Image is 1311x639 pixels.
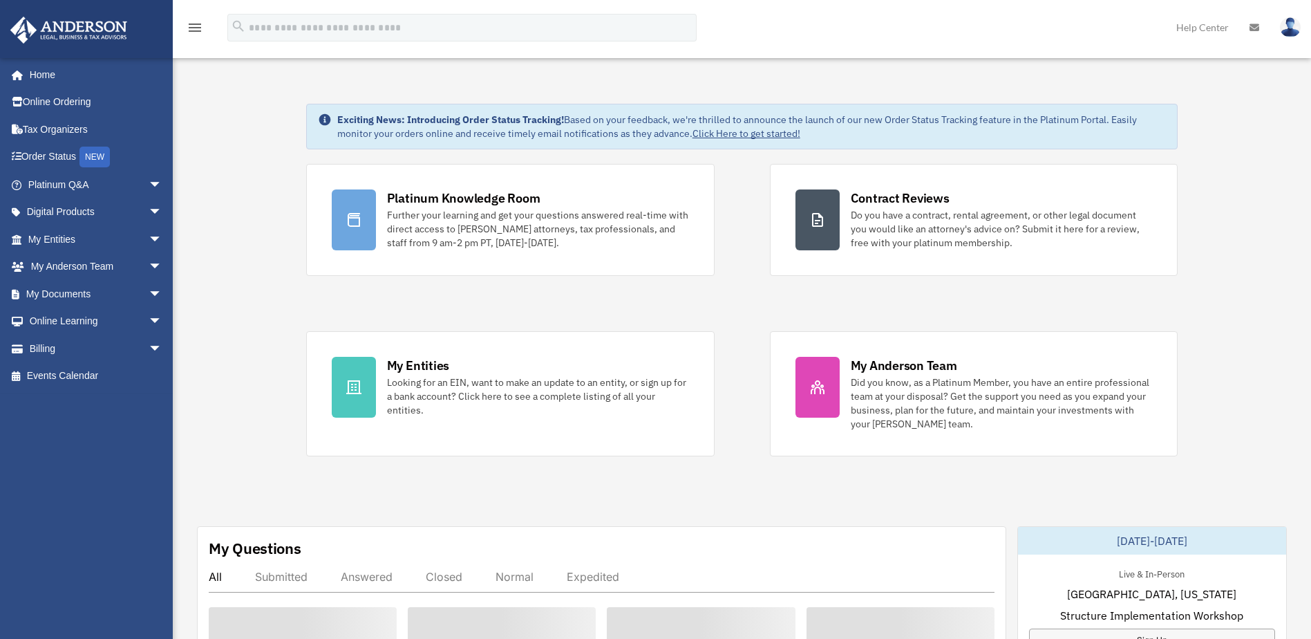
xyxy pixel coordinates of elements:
span: arrow_drop_down [149,171,176,199]
div: All [209,570,222,584]
div: NEW [79,147,110,167]
span: arrow_drop_down [149,253,176,281]
img: User Pic [1280,17,1301,37]
div: Live & In-Person [1108,566,1196,580]
span: arrow_drop_down [149,225,176,254]
div: Answered [341,570,393,584]
a: Billingarrow_drop_down [10,335,183,362]
a: My Entities Looking for an EIN, want to make an update to an entity, or sign up for a bank accoun... [306,331,715,456]
a: Online Ordering [10,89,183,116]
div: Further your learning and get your questions answered real-time with direct access to [PERSON_NAM... [387,208,689,250]
a: Events Calendar [10,362,183,390]
a: Click Here to get started! [692,127,800,140]
a: Contract Reviews Do you have a contract, rental agreement, or other legal document you would like... [770,164,1178,276]
span: arrow_drop_down [149,198,176,227]
a: Platinum Q&Aarrow_drop_down [10,171,183,198]
i: menu [187,19,203,36]
div: Closed [426,570,462,584]
div: Platinum Knowledge Room [387,189,540,207]
div: My Anderson Team [851,357,957,374]
div: My Entities [387,357,449,374]
a: Digital Productsarrow_drop_down [10,198,183,226]
div: Looking for an EIN, want to make an update to an entity, or sign up for a bank account? Click her... [387,376,689,417]
i: search [231,19,246,34]
span: arrow_drop_down [149,335,176,363]
div: Expedited [567,570,619,584]
div: Normal [496,570,534,584]
strong: Exciting News: Introducing Order Status Tracking! [337,113,564,126]
span: Structure Implementation Workshop [1060,607,1243,624]
div: Did you know, as a Platinum Member, you have an entire professional team at your disposal? Get th... [851,376,1153,431]
a: My Documentsarrow_drop_down [10,280,183,308]
a: My Entitiesarrow_drop_down [10,225,183,253]
a: Tax Organizers [10,115,183,143]
div: Submitted [255,570,308,584]
span: arrow_drop_down [149,308,176,336]
div: Based on your feedback, we're thrilled to announce the launch of our new Order Status Tracking fe... [337,113,1167,140]
span: arrow_drop_down [149,280,176,308]
div: Do you have a contract, rental agreement, or other legal document you would like an attorney's ad... [851,208,1153,250]
a: My Anderson Teamarrow_drop_down [10,253,183,281]
a: Home [10,61,176,89]
a: Online Learningarrow_drop_down [10,308,183,335]
a: Platinum Knowledge Room Further your learning and get your questions answered real-time with dire... [306,164,715,276]
a: menu [187,24,203,36]
div: [DATE]-[DATE] [1018,527,1286,555]
span: [GEOGRAPHIC_DATA], [US_STATE] [1067,586,1236,602]
div: My Questions [209,538,301,559]
a: My Anderson Team Did you know, as a Platinum Member, you have an entire professional team at your... [770,331,1178,456]
img: Anderson Advisors Platinum Portal [6,17,131,44]
a: Order StatusNEW [10,143,183,172]
div: Contract Reviews [851,189,950,207]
